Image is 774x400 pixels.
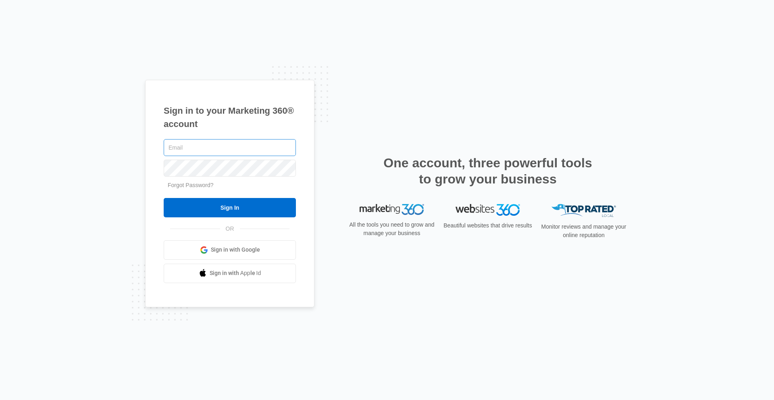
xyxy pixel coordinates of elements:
h1: Sign in to your Marketing 360® account [164,104,296,131]
p: Monitor reviews and manage your online reputation [539,223,629,240]
h2: One account, three powerful tools to grow your business [381,155,595,187]
p: All the tools you need to grow and manage your business [347,221,437,237]
img: Websites 360 [456,204,520,216]
span: OR [220,225,240,233]
p: Beautiful websites that drive results [443,221,533,230]
a: Forgot Password? [168,182,214,188]
input: Sign In [164,198,296,217]
span: Sign in with Google [211,246,260,254]
a: Sign in with Apple Id [164,264,296,283]
img: Top Rated Local [551,204,616,217]
span: Sign in with Apple Id [210,269,261,277]
a: Sign in with Google [164,240,296,260]
input: Email [164,139,296,156]
img: Marketing 360 [360,204,424,215]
